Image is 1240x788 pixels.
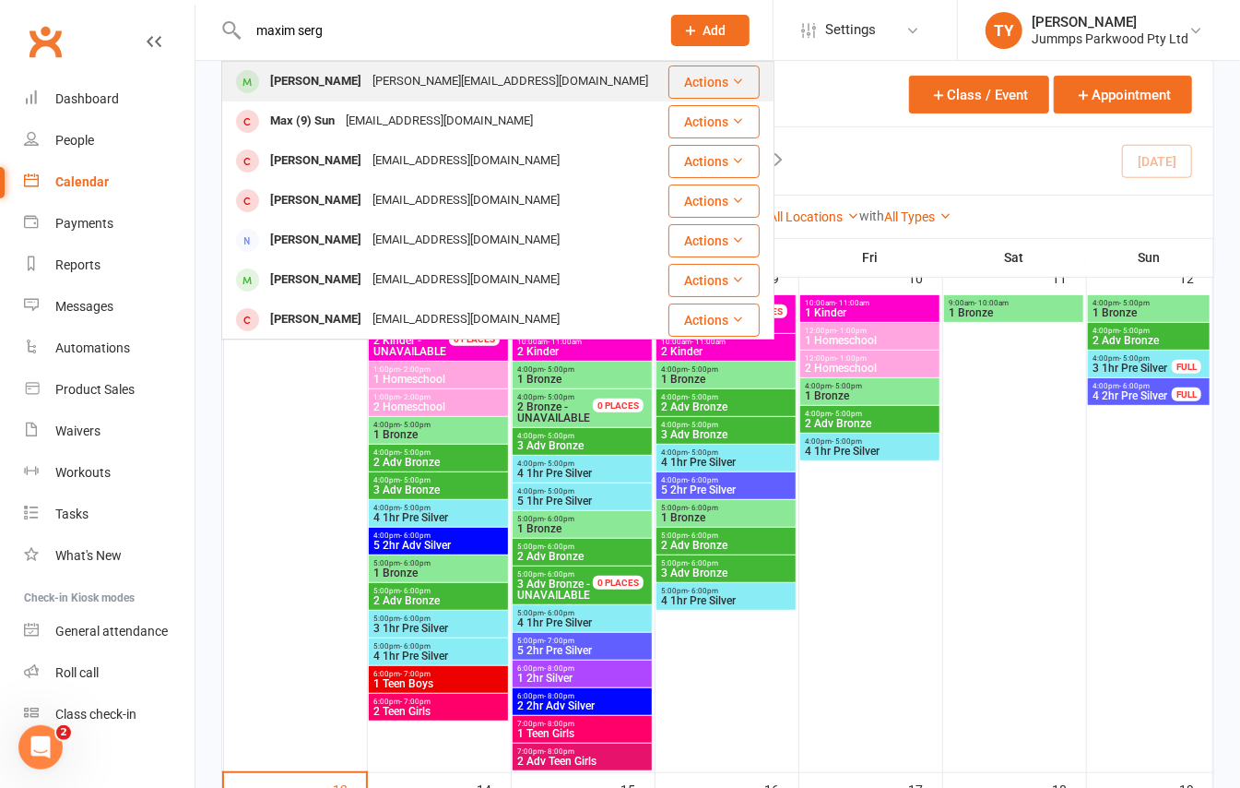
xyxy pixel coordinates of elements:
[340,108,538,135] div: [EMAIL_ADDRESS][DOMAIN_NAME]
[367,306,565,333] div: [EMAIL_ADDRESS][DOMAIN_NAME]
[24,652,195,694] a: Roll call
[367,267,565,293] div: [EMAIL_ADDRESS][DOMAIN_NAME]
[516,664,648,673] span: 6:00pm
[1092,390,1173,401] span: 4 2hr Pre Silver
[400,642,431,651] span: - 6:00pm
[544,720,574,728] span: - 8:00pm
[832,382,862,390] span: - 5:00pm
[688,587,718,595] span: - 6:00pm
[516,720,648,728] span: 7:00pm
[372,698,504,706] span: 6:00pm
[24,78,195,120] a: Dashboard
[1092,327,1206,335] span: 4:00pm
[1092,307,1206,318] span: 1 Bronze
[836,327,867,335] span: - 1:00pm
[24,203,195,245] a: Payments
[660,567,792,579] span: 3 Adv Bronze
[860,209,885,223] strong: with
[516,393,615,401] span: 4:00pm
[516,515,648,523] span: 5:00pm
[593,399,644,412] div: 0 PLACES
[372,401,504,412] span: 2 Homeschool
[372,448,504,457] span: 4:00pm
[265,227,367,254] div: [PERSON_NAME]
[516,346,648,357] span: 2 Kinder
[55,299,113,314] div: Messages
[24,286,195,328] a: Messages
[804,446,936,457] span: 4 1hr Pre Silver
[265,68,367,95] div: [PERSON_NAME]
[660,429,792,440] span: 3 Adv Bronze
[265,187,367,214] div: [PERSON_NAME]
[804,327,936,335] span: 12:00pm
[367,227,565,254] div: [EMAIL_ADDRESS][DOMAIN_NAME]
[400,504,431,512] span: - 5:00pm
[544,460,574,468] span: - 5:00pm
[688,504,718,512] span: - 6:00pm
[660,476,792,484] span: 4:00pm
[986,12,1022,49] div: TY
[804,410,936,418] span: 4:00pm
[660,374,792,385] span: 1 Bronze
[265,148,367,174] div: [PERSON_NAME]
[660,559,792,567] span: 5:00pm
[668,145,760,178] button: Actions
[668,185,760,218] button: Actions
[1119,299,1150,307] span: - 5:00pm
[516,543,648,551] span: 5:00pm
[24,694,195,735] a: Class kiosk mode
[55,507,89,521] div: Tasks
[55,174,109,189] div: Calendar
[804,307,936,318] span: 1 Kinder
[804,363,936,374] span: 2 Homeschool
[516,579,615,601] span: UNAVAILABLE
[516,365,648,374] span: 4:00pm
[24,120,195,161] a: People
[265,108,340,135] div: Max (9) Sun
[372,457,504,468] span: 2 Adv Bronze
[1092,354,1173,363] span: 4:00pm
[373,334,421,347] span: 2 Kinder -
[55,424,100,438] div: Waivers
[1119,354,1150,363] span: - 5:00pm
[770,209,860,224] a: All Locations
[24,245,195,286] a: Reports
[1054,76,1192,113] button: Appointment
[688,393,718,401] span: - 5:00pm
[832,410,862,418] span: - 5:00pm
[18,725,63,770] iframe: Intercom live chat
[516,523,648,534] span: 1 Bronze
[544,570,574,579] span: - 6:00pm
[242,18,647,43] input: Search...
[372,615,504,623] span: 5:00pm
[400,615,431,623] span: - 6:00pm
[688,476,718,484] span: - 6:00pm
[804,437,936,446] span: 4:00pm
[400,559,431,567] span: - 6:00pm
[1172,360,1201,374] div: FULL
[55,216,113,231] div: Payments
[372,642,504,651] span: 5:00pm
[516,637,648,645] span: 5:00pm
[516,495,648,507] span: 5 1hr Pre Silver
[517,400,568,413] span: 2 Bronze -
[804,335,936,346] span: 1 Homeschool
[660,457,792,468] span: 4 1hr Pre Silver
[372,374,504,385] span: 1 Homeschool
[660,540,792,551] span: 2 Adv Bronze
[55,257,100,272] div: Reports
[660,512,792,523] span: 1 Bronze
[668,264,760,297] button: Actions
[544,487,574,495] span: - 5:00pm
[517,578,590,591] span: 3 Adv Bronze -
[516,338,648,346] span: 10:00am
[516,692,648,700] span: 6:00pm
[516,401,615,424] span: UNAVAILABLE
[372,512,504,523] span: 4 1hr Pre Silver
[593,576,644,590] div: 0 PLACES
[367,148,565,174] div: [EMAIL_ADDRESS][DOMAIN_NAME]
[544,515,574,523] span: - 6:00pm
[372,335,471,357] span: UNAVAILABLE
[825,9,876,51] span: Settings
[400,698,431,706] span: - 7:00pm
